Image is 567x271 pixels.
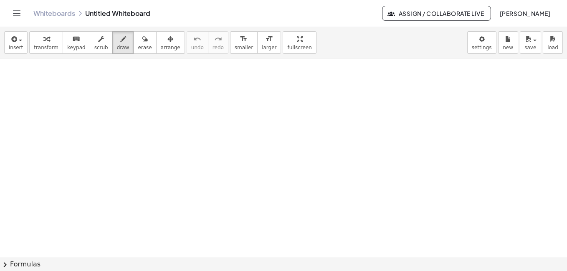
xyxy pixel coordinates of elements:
[29,31,63,54] button: transform
[235,45,253,50] span: smaller
[33,9,75,18] a: Whiteboards
[63,31,90,54] button: keyboardkeypad
[498,31,518,54] button: new
[493,6,557,21] button: [PERSON_NAME]
[191,45,204,50] span: undo
[117,45,129,50] span: draw
[240,34,248,44] i: format_size
[72,34,80,44] i: keyboard
[187,31,208,54] button: undoundo
[34,45,58,50] span: transform
[287,45,311,50] span: fullscreen
[94,45,108,50] span: scrub
[283,31,316,54] button: fullscreen
[90,31,113,54] button: scrub
[10,7,23,20] button: Toggle navigation
[524,45,536,50] span: save
[67,45,86,50] span: keypad
[138,45,152,50] span: erase
[133,31,156,54] button: erase
[503,45,513,50] span: new
[9,45,23,50] span: insert
[382,6,491,21] button: Assign / Collaborate Live
[156,31,185,54] button: arrange
[520,31,541,54] button: save
[467,31,496,54] button: settings
[161,45,180,50] span: arrange
[543,31,563,54] button: load
[4,31,28,54] button: insert
[262,45,276,50] span: larger
[112,31,134,54] button: draw
[230,31,258,54] button: format_sizesmaller
[265,34,273,44] i: format_size
[547,45,558,50] span: load
[257,31,281,54] button: format_sizelarger
[214,34,222,44] i: redo
[499,10,550,17] span: [PERSON_NAME]
[213,45,224,50] span: redo
[389,10,484,17] span: Assign / Collaborate Live
[208,31,228,54] button: redoredo
[472,45,492,50] span: settings
[193,34,201,44] i: undo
